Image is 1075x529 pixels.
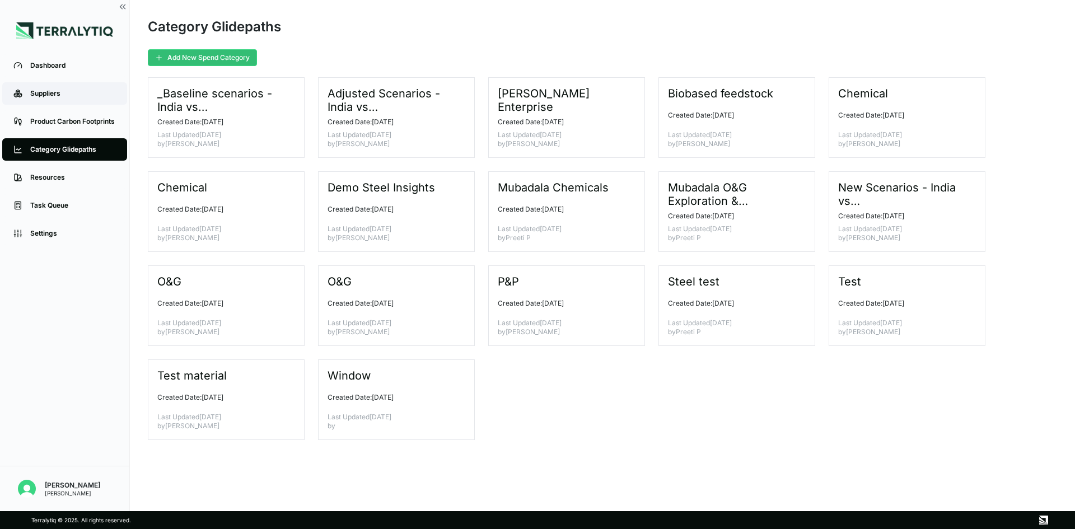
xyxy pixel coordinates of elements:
[668,130,797,148] p: Last Updated [DATE] by [PERSON_NAME]
[498,299,627,308] p: Created Date: [DATE]
[148,49,257,66] button: Add New Spend Category
[13,475,40,502] button: Open user button
[838,275,862,288] h3: Test
[838,299,967,308] p: Created Date: [DATE]
[328,275,353,288] h3: O&G
[328,224,456,242] p: Last Updated [DATE] by [PERSON_NAME]
[30,89,116,98] div: Suppliers
[328,393,456,402] p: Created Date: [DATE]
[498,181,610,194] h3: Mubadala Chemicals
[498,87,627,114] h3: [PERSON_NAME] Enterprise
[30,145,116,154] div: Category Glidepaths
[668,224,797,242] p: Last Updated [DATE] by Preeti P
[157,205,286,214] p: Created Date: [DATE]
[157,224,286,242] p: Last Updated [DATE] by [PERSON_NAME]
[148,18,281,36] div: Category Glidepaths
[498,275,520,288] h3: P&P
[838,181,967,208] h3: New Scenarios - India vs [GEOGRAPHIC_DATA]
[157,413,286,430] p: Last Updated [DATE] by [PERSON_NAME]
[838,212,967,221] p: Created Date: [DATE]
[45,490,100,497] div: [PERSON_NAME]
[157,181,208,194] h3: Chemical
[157,369,228,382] h3: Test material
[328,118,456,127] p: Created Date: [DATE]
[668,319,797,336] p: Last Updated [DATE] by Preeti P
[498,319,627,336] p: Last Updated [DATE] by [PERSON_NAME]
[668,275,721,288] h3: Steel test
[838,319,967,336] p: Last Updated [DATE] by [PERSON_NAME]
[838,130,967,148] p: Last Updated [DATE] by [PERSON_NAME]
[30,173,116,182] div: Resources
[328,319,456,336] p: Last Updated [DATE] by [PERSON_NAME]
[157,393,286,402] p: Created Date: [DATE]
[157,130,286,148] p: Last Updated [DATE] by [PERSON_NAME]
[498,224,627,242] p: Last Updated [DATE] by Preeti P
[668,111,797,120] p: Created Date: [DATE]
[668,299,797,308] p: Created Date: [DATE]
[30,61,116,70] div: Dashboard
[30,229,116,238] div: Settings
[30,117,116,126] div: Product Carbon Footprints
[498,205,627,214] p: Created Date: [DATE]
[157,299,286,308] p: Created Date: [DATE]
[838,111,967,120] p: Created Date: [DATE]
[668,212,797,221] p: Created Date: [DATE]
[16,22,113,39] img: Logo
[157,118,286,127] p: Created Date: [DATE]
[18,480,36,498] img: Mridul Gupta
[30,201,116,210] div: Task Queue
[157,319,286,336] p: Last Updated [DATE] by [PERSON_NAME]
[328,299,456,308] p: Created Date: [DATE]
[328,130,456,148] p: Last Updated [DATE] by [PERSON_NAME]
[498,130,627,148] p: Last Updated [DATE] by [PERSON_NAME]
[328,87,456,114] h3: Adjusted Scenarios - India vs [GEOGRAPHIC_DATA]
[328,413,456,430] p: Last Updated [DATE] by
[328,181,436,194] h3: Demo Steel Insights
[157,87,286,114] h3: _Baseline scenarios - India vs [GEOGRAPHIC_DATA]
[157,275,183,288] h3: O&G
[668,181,797,208] h3: Mubadala O&G Exploration & Production
[838,87,889,100] h3: Chemical
[328,205,456,214] p: Created Date: [DATE]
[45,481,100,490] div: [PERSON_NAME]
[668,87,774,100] h3: Biobased feedstock
[498,118,627,127] p: Created Date: [DATE]
[838,224,967,242] p: Last Updated [DATE] by [PERSON_NAME]
[328,369,372,382] h3: Window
